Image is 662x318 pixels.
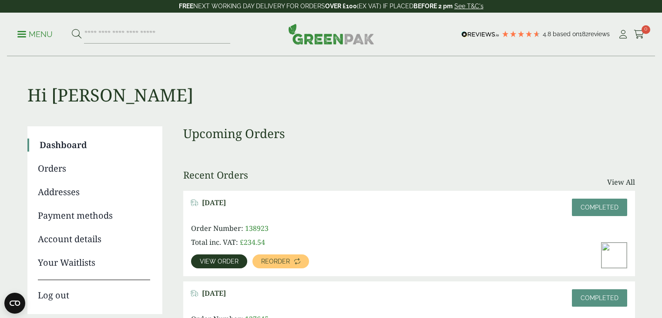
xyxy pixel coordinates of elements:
span: View order [200,258,239,264]
i: My Account [618,30,628,39]
span: 182 [579,30,588,37]
a: Payment methods [38,209,150,222]
a: Your Waitlists [38,256,150,269]
a: View order [191,254,247,268]
strong: OVER £100 [325,3,357,10]
a: Addresses [38,186,150,199]
div: 4.79 Stars [501,30,541,38]
span: reviews [588,30,610,37]
span: 4.8 [543,30,553,37]
span: [DATE] [202,289,226,298]
span: Total inc. VAT: [191,237,238,247]
a: See T&C's [454,3,484,10]
span: Reorder [261,258,290,264]
h3: Upcoming Orders [183,126,635,141]
a: Menu [17,29,53,38]
a: Dashboard [40,139,150,152]
h1: Hi [PERSON_NAME] [27,57,635,105]
bdi: 234.54 [240,237,265,247]
a: Reorder [252,254,309,268]
a: Orders [38,162,150,175]
a: View All [607,177,635,187]
h3: Recent Orders [183,169,248,180]
span: [DATE] [202,199,226,207]
span: Order Number: [191,223,243,233]
a: Account details [38,233,150,246]
a: Log out [38,280,150,302]
button: Open CMP widget [4,293,25,314]
img: GreenPak Supplies [288,24,374,44]
p: Menu [17,29,53,40]
span: 0 [642,25,650,34]
a: 0 [634,28,645,41]
i: Cart [634,30,645,39]
img: Cadbury-1-300x200.jpg [602,243,627,268]
span: Completed [581,294,618,301]
span: 138923 [245,223,269,233]
span: Completed [581,204,618,211]
strong: FREE [179,3,193,10]
span: Based on [553,30,579,37]
img: REVIEWS.io [461,31,499,37]
strong: BEFORE 2 pm [413,3,453,10]
span: £ [240,237,244,247]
